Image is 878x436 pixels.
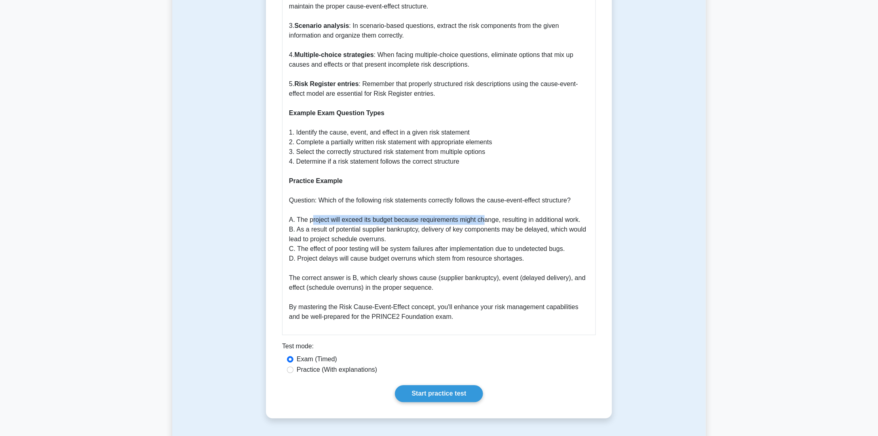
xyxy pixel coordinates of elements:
[294,51,374,58] b: Multiple-choice strategies
[395,385,483,402] a: Start practice test
[282,341,596,354] div: Test mode:
[289,110,384,116] b: Example Exam Question Types
[294,22,349,29] b: Scenario analysis
[289,177,343,184] b: Practice Example
[294,80,359,87] b: Risk Register entries
[297,354,337,364] label: Exam (Timed)
[297,365,377,375] label: Practice (With explanations)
